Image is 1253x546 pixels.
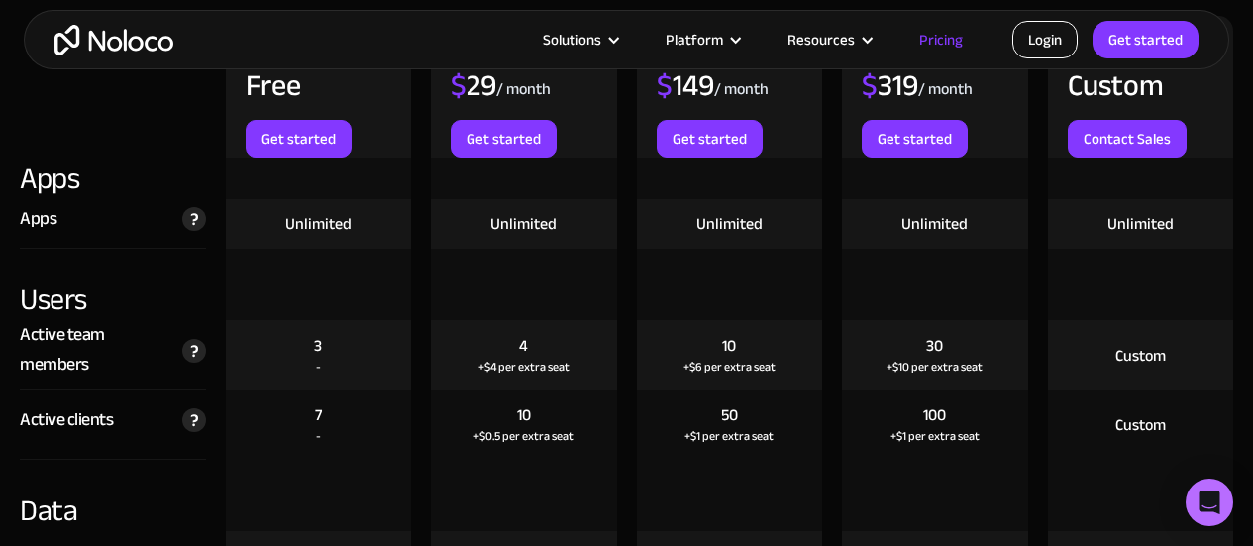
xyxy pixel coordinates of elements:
[285,213,352,235] div: Unlimited
[890,426,980,446] div: +$1 per extra seat
[316,426,321,446] div: -
[1186,479,1233,526] div: Open Intercom Messenger
[1068,70,1164,100] div: Custom
[696,213,763,235] div: Unlimited
[683,357,776,377] div: +$6 per extra seat
[657,120,763,158] a: Get started
[787,27,855,53] div: Resources
[518,27,641,53] div: Solutions
[714,78,769,100] div: / month
[20,460,206,531] div: Data
[451,120,557,158] a: Get started
[1115,414,1166,436] div: Custom
[763,27,894,53] div: Resources
[1012,21,1078,58] a: Login
[887,357,983,377] div: +$10 per extra seat
[490,213,557,235] div: Unlimited
[496,78,551,100] div: / month
[894,27,988,53] a: Pricing
[315,404,322,426] div: 7
[926,335,943,357] div: 30
[316,357,321,377] div: -
[918,78,973,100] div: / month
[1115,345,1166,367] div: Custom
[862,120,968,158] a: Get started
[20,204,56,234] div: Apps
[1107,213,1174,235] div: Unlimited
[20,158,206,199] div: Apps
[657,57,673,113] span: $
[923,404,946,426] div: 100
[543,27,601,53] div: Solutions
[517,404,531,426] div: 10
[20,320,172,380] div: Active team members
[657,70,714,100] div: 149
[20,249,206,320] div: Users
[20,405,113,435] div: Active clients
[54,25,173,55] a: home
[246,120,352,158] a: Get started
[862,70,918,100] div: 319
[451,70,496,100] div: 29
[862,57,878,113] span: $
[641,27,763,53] div: Platform
[473,426,574,446] div: +$0.5 per extra seat
[451,57,467,113] span: $
[478,357,570,377] div: +$4 per extra seat
[721,404,738,426] div: 50
[246,70,301,100] div: Free
[722,335,736,357] div: 10
[666,27,723,53] div: Platform
[314,335,322,357] div: 3
[901,213,968,235] div: Unlimited
[1093,21,1199,58] a: Get started
[519,335,528,357] div: 4
[684,426,774,446] div: +$1 per extra seat
[1068,120,1187,158] a: Contact Sales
